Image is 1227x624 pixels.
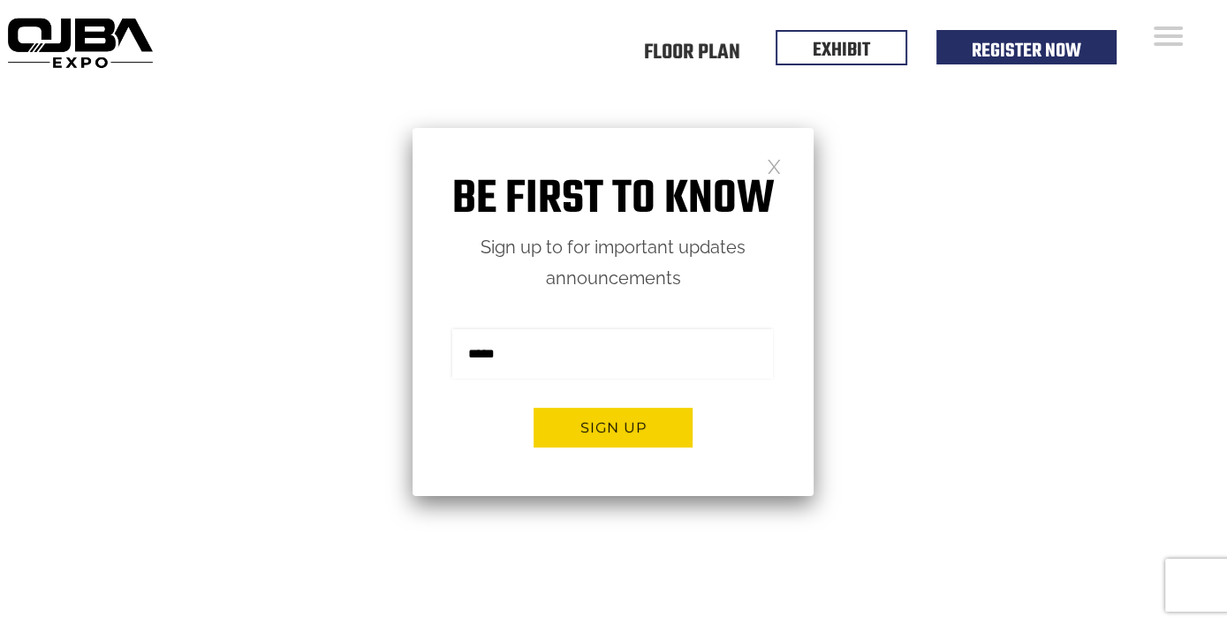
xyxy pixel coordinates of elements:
a: Close [767,158,782,173]
a: EXHIBIT [813,35,870,65]
p: Sign up to for important updates announcements [413,232,814,294]
button: Sign up [534,408,693,447]
a: Register Now [972,36,1081,66]
h1: Be first to know [413,172,814,228]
